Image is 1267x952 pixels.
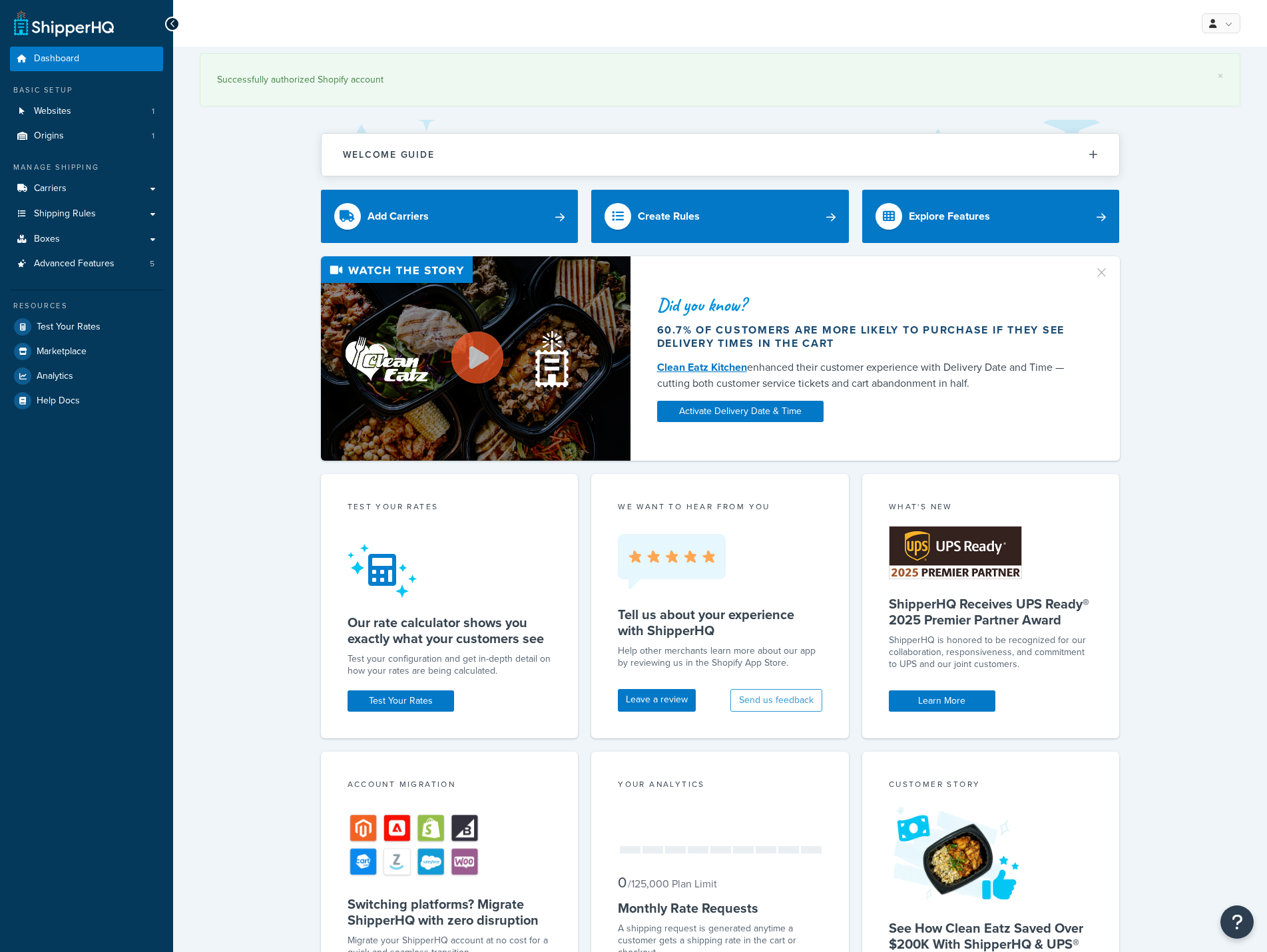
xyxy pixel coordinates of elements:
div: Successfully authorized Shopify account [217,71,1223,89]
span: 5 [150,258,154,270]
a: Advanced Features5 [10,252,163,276]
li: Advanced Features [10,252,163,276]
a: Clean Eatz Kitchen [657,359,747,375]
div: Customer Story [889,778,1093,794]
a: Shipping Rules [10,202,163,226]
span: Analytics [37,371,73,382]
div: Basic Setup [10,85,163,96]
div: Add Carriers [368,207,429,226]
div: What's New [889,501,1093,516]
li: Websites [10,99,163,124]
p: we want to hear from you [618,501,822,513]
a: Origins1 [10,124,163,148]
a: Test Your Rates [10,315,163,339]
span: Carriers [34,183,67,194]
span: Boxes [34,234,60,245]
h2: Welcome Guide [343,150,435,160]
div: Did you know? [657,296,1078,314]
span: Help Docs [37,395,80,407]
a: Boxes [10,227,163,252]
a: Add Carriers [321,190,579,243]
div: Account Migration [348,778,552,794]
button: Send us feedback [730,689,822,712]
div: Test your rates [348,501,552,516]
a: Carriers [10,176,163,201]
span: Advanced Features [34,258,115,270]
div: Manage Shipping [10,162,163,173]
div: Test your configuration and get in-depth detail on how your rates are being calculated. [348,653,552,677]
span: Shipping Rules [34,208,96,220]
span: Marketplace [37,346,87,357]
span: 0 [618,871,627,893]
img: Video thumbnail [321,256,631,461]
a: Create Rules [591,190,849,243]
p: Help other merchants learn more about our app by reviewing us in the Shopify App Store. [618,645,822,669]
span: 1 [152,130,154,142]
a: × [1218,71,1223,81]
a: Analytics [10,364,163,388]
h5: ShipperHQ Receives UPS Ready® 2025 Premier Partner Award [889,596,1093,628]
a: Test Your Rates [348,690,454,712]
h5: See How Clean Eatz Saved Over $200K With ShipperHQ & UPS® [889,920,1093,952]
div: Explore Features [909,207,990,226]
h5: Tell us about your experience with ShipperHQ [618,606,822,638]
a: Websites1 [10,99,163,124]
li: Origins [10,124,163,148]
button: Welcome Guide [322,134,1119,176]
button: Open Resource Center [1220,905,1254,939]
div: enhanced their customer experience with Delivery Date and Time — cutting both customer service ti... [657,359,1078,391]
a: Leave a review [618,689,696,712]
a: Explore Features [862,190,1120,243]
div: Create Rules [638,207,700,226]
div: Your Analytics [618,778,822,794]
a: Learn More [889,690,995,712]
h5: Switching platforms? Migrate ShipperHQ with zero disruption [348,896,552,928]
h5: Monthly Rate Requests [618,900,822,916]
span: Dashboard [34,53,79,65]
a: Dashboard [10,47,163,71]
small: / 125,000 Plan Limit [628,876,717,891]
span: Test Your Rates [37,322,101,333]
div: 60.7% of customers are more likely to purchase if they see delivery times in the cart [657,324,1078,350]
div: Resources [10,300,163,312]
span: Websites [34,106,71,117]
a: Help Docs [10,389,163,413]
a: Marketplace [10,340,163,363]
span: 1 [152,106,154,117]
span: Origins [34,130,64,142]
p: ShipperHQ is honored to be recognized for our collaboration, responsiveness, and commitment to UP... [889,634,1093,670]
h5: Our rate calculator shows you exactly what your customers see [348,614,552,646]
a: Activate Delivery Date & Time [657,401,824,422]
